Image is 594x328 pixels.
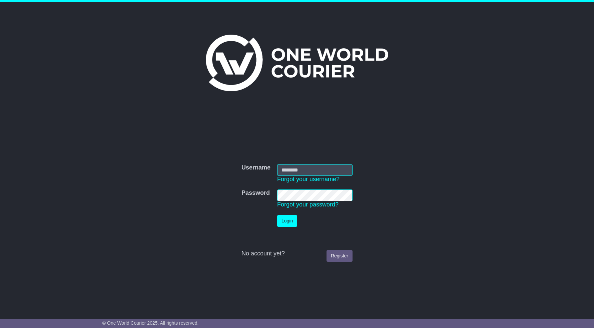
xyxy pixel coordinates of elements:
a: Forgot your password? [277,201,339,208]
a: Forgot your username? [277,176,340,182]
button: Login [277,215,297,227]
a: Register [327,250,353,262]
label: Password [241,189,270,197]
label: Username [241,164,270,171]
div: No account yet? [241,250,353,257]
img: One World [206,35,388,91]
span: © One World Courier 2025. All rights reserved. [102,320,199,326]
